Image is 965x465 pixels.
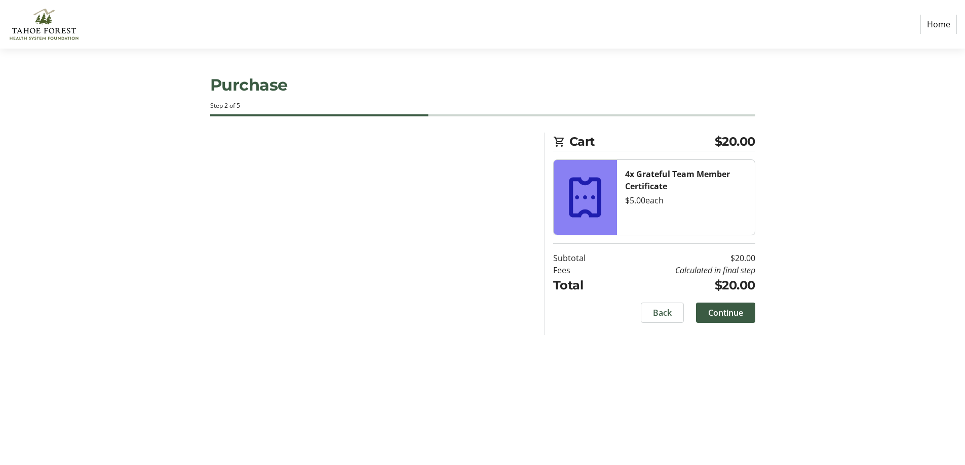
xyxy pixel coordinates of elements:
[641,303,684,323] button: Back
[611,276,755,294] td: $20.00
[553,264,611,276] td: Fees
[611,264,755,276] td: Calculated in final step
[696,303,755,323] button: Continue
[210,73,755,97] h1: Purchase
[715,133,755,151] span: $20.00
[625,194,747,206] div: $5.00 each
[611,252,755,264] td: $20.00
[920,15,957,34] a: Home
[625,168,730,192] strong: 4x Grateful Team Member Certificate
[553,276,611,294] td: Total
[653,307,672,319] span: Back
[553,252,611,264] td: Subtotal
[569,133,715,151] span: Cart
[708,307,743,319] span: Continue
[8,4,80,45] img: Tahoe Forest Health System Foundation's Logo
[210,101,755,110] div: Step 2 of 5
